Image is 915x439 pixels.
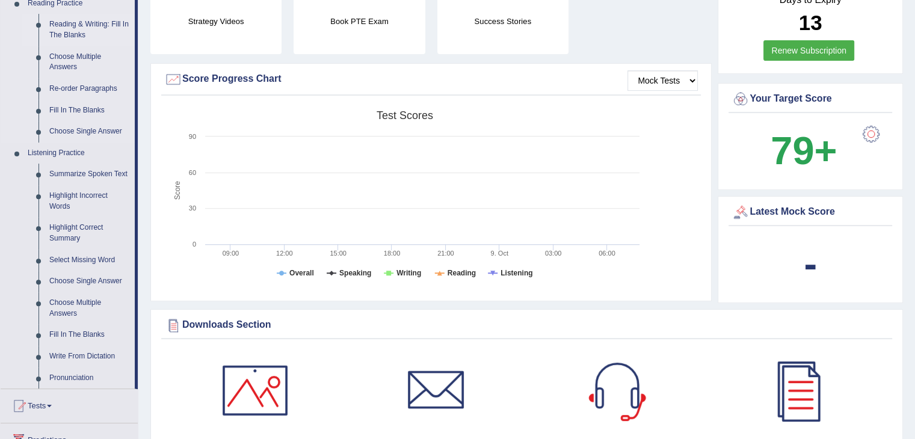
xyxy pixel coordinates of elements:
[189,133,196,140] text: 90
[491,250,508,257] tspan: 9. Oct
[189,204,196,212] text: 30
[44,367,135,389] a: Pronunciation
[339,269,371,277] tspan: Speaking
[44,121,135,143] a: Choose Single Answer
[599,250,615,257] text: 06:00
[377,109,433,121] tspan: Test scores
[223,250,239,257] text: 09:00
[164,316,889,334] div: Downloads Section
[294,15,425,28] h4: Book PTE Exam
[732,203,889,221] div: Latest Mock Score
[44,346,135,367] a: Write From Dictation
[44,164,135,185] a: Summarize Spoken Text
[44,46,135,78] a: Choose Multiple Answers
[276,250,293,257] text: 12:00
[437,15,568,28] h4: Success Stories
[44,78,135,100] a: Re-order Paragraphs
[448,269,476,277] tspan: Reading
[804,242,817,286] b: -
[44,271,135,292] a: Choose Single Answer
[396,269,421,277] tspan: Writing
[763,40,854,61] a: Renew Subscription
[189,169,196,176] text: 60
[173,181,182,200] tspan: Score
[44,292,135,324] a: Choose Multiple Answers
[22,143,135,164] a: Listening Practice
[771,129,837,173] b: 79+
[44,185,135,217] a: Highlight Incorrect Words
[1,389,138,419] a: Tests
[437,250,454,257] text: 21:00
[44,250,135,271] a: Select Missing Word
[164,70,698,88] div: Score Progress Chart
[44,324,135,346] a: Fill In The Blanks
[44,100,135,121] a: Fill In The Blanks
[799,11,822,34] b: 13
[330,250,347,257] text: 15:00
[44,14,135,46] a: Reading & Writing: Fill In The Blanks
[193,241,196,248] text: 0
[732,90,889,108] div: Your Target Score
[501,269,532,277] tspan: Listening
[150,15,282,28] h4: Strategy Videos
[44,217,135,249] a: Highlight Correct Summary
[289,269,314,277] tspan: Overall
[545,250,562,257] text: 03:00
[384,250,401,257] text: 18:00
